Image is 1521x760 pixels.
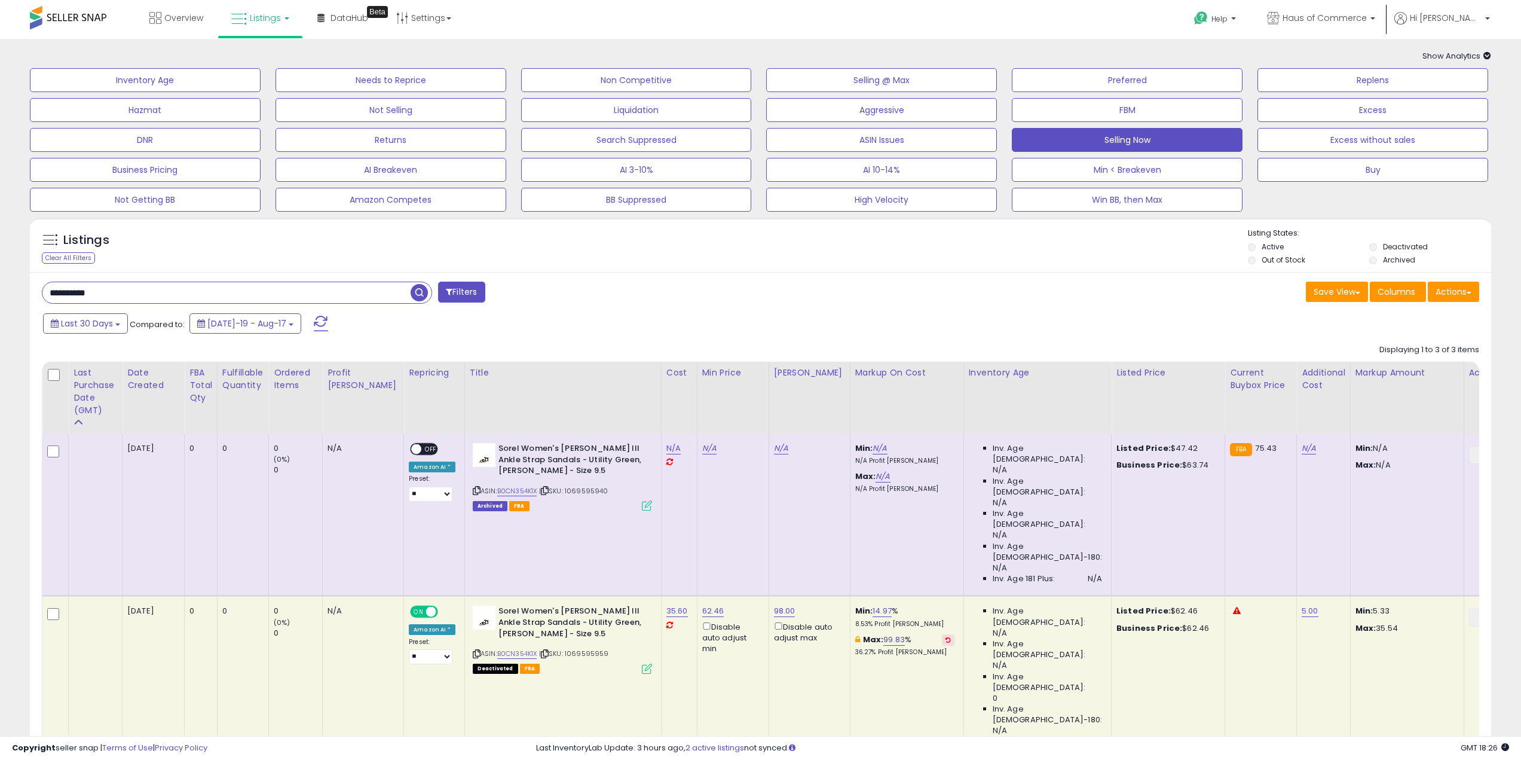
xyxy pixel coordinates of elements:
[1230,443,1252,456] small: FBA
[127,443,175,454] div: [DATE]
[12,743,207,754] div: seller snap | |
[276,68,506,92] button: Needs to Reprice
[993,563,1007,573] span: N/A
[855,442,873,454] b: Min:
[1355,442,1373,454] strong: Min:
[1116,622,1182,634] b: Business Price:
[774,620,841,643] div: Disable auto adjust max
[993,541,1102,563] span: Inv. Age [DEMOGRAPHIC_DATA]-180:
[222,443,259,454] div: 0
[850,362,963,434] th: The percentage added to the cost of goods (COGS) that forms the calculator for Min & Max prices.
[855,457,954,465] p: N/A Profit [PERSON_NAME]
[774,442,788,454] a: N/A
[1257,68,1488,92] button: Replens
[473,606,495,630] img: 31kgamNXbQL._SL40_.jpg
[411,607,426,617] span: ON
[155,742,207,753] a: Privacy Policy
[993,573,1055,584] span: Inv. Age 181 Plus:
[473,443,652,509] div: ASIN:
[993,476,1102,497] span: Inv. Age [DEMOGRAPHIC_DATA]:
[470,367,656,379] div: Title
[993,497,1007,508] span: N/A
[855,620,954,628] p: 8.53% Profit [PERSON_NAME]
[1302,605,1318,617] a: 5.00
[855,634,954,657] div: %
[497,486,537,496] a: B0CN354K1X
[409,475,455,502] div: Preset:
[189,443,208,454] div: 0
[328,606,394,616] div: N/A
[536,743,1509,754] div: Last InventoryLab Update: 3 hours ago, not synced.
[993,693,997,704] span: 0
[1230,367,1292,392] div: Current Buybox Price
[274,454,290,464] small: (0%)
[766,68,997,92] button: Selling @ Max
[876,471,890,483] a: N/A
[1257,98,1488,122] button: Excess
[1461,742,1509,753] span: 2025-09-17 18:26 GMT
[1464,362,1517,434] th: CSV column name: cust_attr_2_Actions
[993,672,1102,693] span: Inv. Age [DEMOGRAPHIC_DATA]:
[1193,11,1208,26] i: Get Help
[12,742,56,753] strong: Copyright
[63,232,109,249] h5: Listings
[1378,286,1415,298] span: Columns
[1306,282,1368,302] button: Save View
[855,648,954,657] p: 36.27% Profit [PERSON_NAME]
[1355,460,1455,471] p: N/A
[1255,442,1277,454] span: 75.43
[189,367,212,404] div: FBA Total Qty
[1355,443,1455,454] p: N/A
[438,282,485,303] button: Filters
[1428,282,1479,302] button: Actions
[873,605,892,617] a: 14.97
[1116,606,1216,616] div: $62.46
[1355,605,1373,616] strong: Min:
[1116,459,1182,471] b: Business Price:
[30,98,261,122] button: Hazmat
[1116,605,1171,616] b: Listed Price:
[1262,242,1284,252] label: Active
[30,188,261,212] button: Not Getting BB
[102,742,153,753] a: Terms of Use
[276,188,506,212] button: Amazon Competes
[276,128,506,152] button: Returns
[274,367,317,392] div: Ordered Items
[766,98,997,122] button: Aggressive
[520,664,540,674] span: FBA
[473,606,652,672] div: ASIN:
[30,128,261,152] button: DNR
[883,634,905,646] a: 99.83
[1012,158,1242,182] button: Min < Breakeven
[993,704,1102,725] span: Inv. Age [DEMOGRAPHIC_DATA]-180:
[274,443,322,454] div: 0
[1469,367,1513,379] div: Actions
[855,605,873,616] b: Min:
[873,442,887,454] a: N/A
[1355,606,1455,616] p: 5.33
[1302,442,1316,454] a: N/A
[473,501,507,511] span: Listings that have been deleted from Seller Central
[1012,128,1242,152] button: Selling Now
[993,639,1102,660] span: Inv. Age [DEMOGRAPHIC_DATA]:
[1116,460,1216,471] div: $63.74
[539,649,609,658] span: | SKU: 1069595959
[274,628,322,639] div: 0
[1211,14,1228,24] span: Help
[222,367,264,392] div: Fulfillable Quantity
[509,501,530,511] span: FBA
[521,188,752,212] button: BB Suppressed
[1012,68,1242,92] button: Preferred
[1116,623,1216,634] div: $62.46
[863,634,884,645] b: Max:
[1355,367,1459,379] div: Markup Amount
[276,158,506,182] button: AI Breakeven
[521,98,752,122] button: Liquidation
[42,252,95,264] div: Clear All Filters
[855,485,954,493] p: N/A Profit [PERSON_NAME]
[969,367,1106,379] div: Inventory Age
[43,313,128,334] button: Last 30 Days
[222,606,259,616] div: 0
[1012,188,1242,212] button: Win BB, then Max
[436,607,455,617] span: OFF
